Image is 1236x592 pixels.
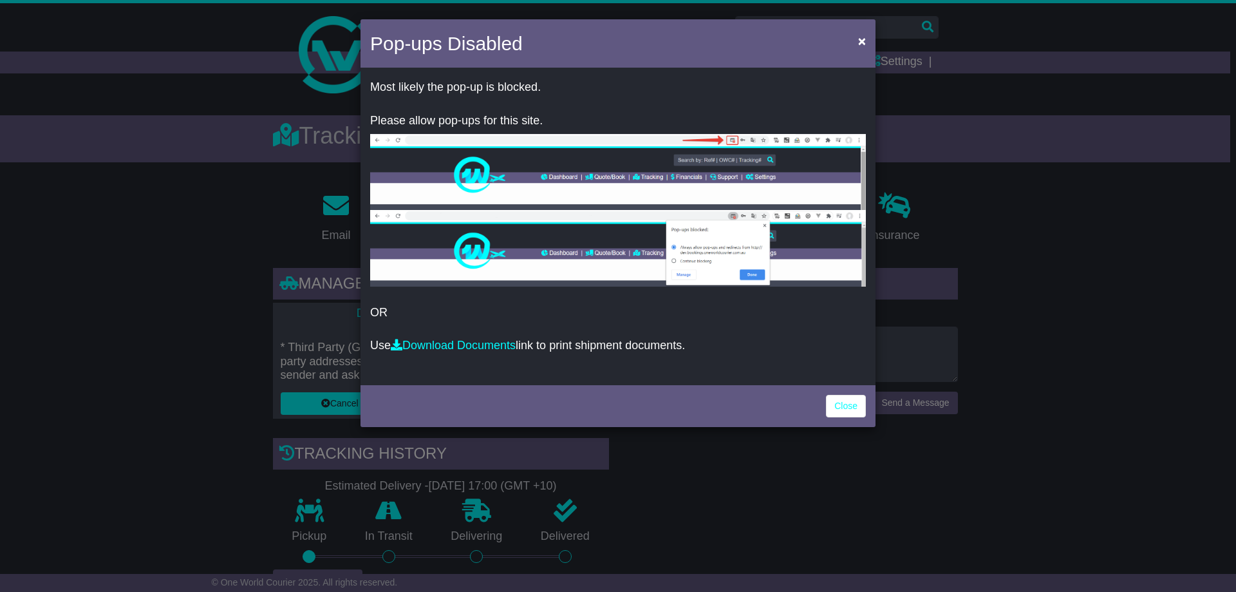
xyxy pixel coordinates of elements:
button: Close [852,28,872,54]
img: allow-popup-1.png [370,134,866,210]
a: Download Documents [391,339,516,352]
a: Close [826,395,866,417]
p: Please allow pop-ups for this site. [370,114,866,128]
div: OR [360,71,876,382]
span: × [858,33,866,48]
p: Use link to print shipment documents. [370,339,866,353]
p: Most likely the pop-up is blocked. [370,81,866,95]
img: allow-popup-2.png [370,210,866,287]
h4: Pop-ups Disabled [370,29,523,58]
